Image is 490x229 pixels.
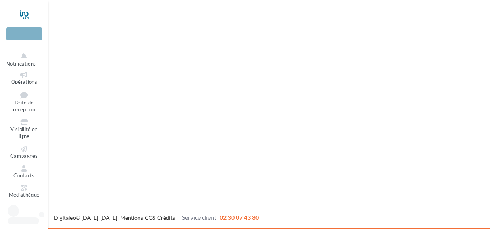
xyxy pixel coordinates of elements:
[54,214,259,221] span: © [DATE]-[DATE] - - -
[10,153,38,159] span: Campagnes
[9,192,40,198] span: Médiathèque
[220,214,259,221] span: 02 30 07 43 80
[6,203,42,219] a: Calendrier
[13,172,35,178] span: Contacts
[6,61,36,67] span: Notifications
[6,27,42,40] div: Nouvelle campagne
[6,144,42,161] a: Campagnes
[54,214,76,221] a: Digitaleo
[13,99,35,113] span: Boîte de réception
[6,164,42,180] a: Contacts
[145,214,155,221] a: CGS
[120,214,143,221] a: Mentions
[157,214,175,221] a: Crédits
[6,183,42,200] a: Médiathèque
[6,90,42,114] a: Boîte de réception
[182,214,216,221] span: Service client
[6,70,42,87] a: Opérations
[10,126,37,140] span: Visibilité en ligne
[6,118,42,141] a: Visibilité en ligne
[11,79,37,85] span: Opérations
